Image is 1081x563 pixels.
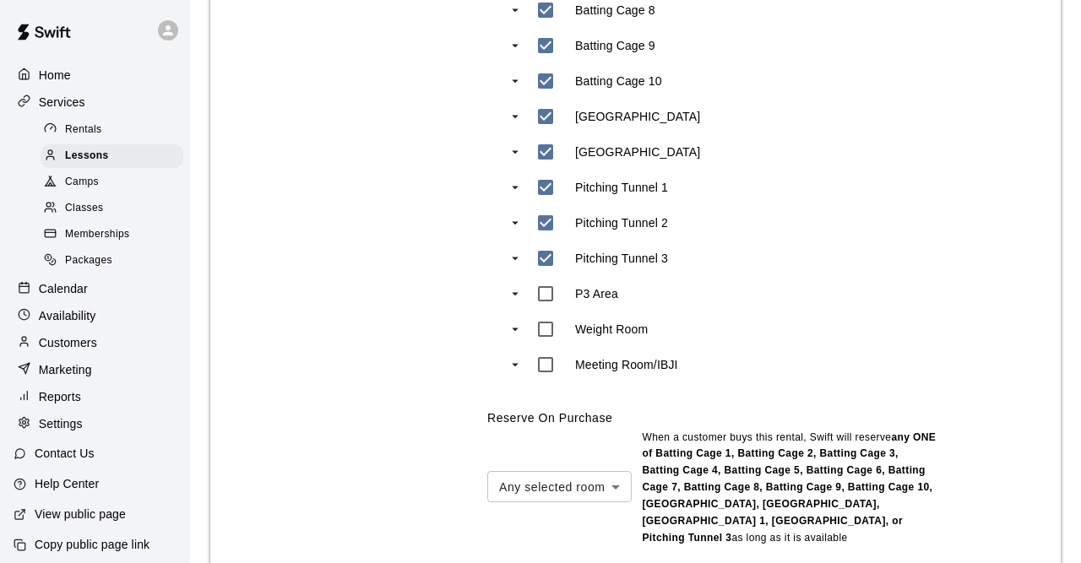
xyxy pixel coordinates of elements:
[65,200,103,217] span: Classes
[65,252,112,269] span: Packages
[14,303,177,328] a: Availability
[575,179,668,196] p: Pitching Tunnel 1
[487,411,612,425] label: Reserve On Purchase
[14,384,177,409] a: Reports
[575,214,668,231] p: Pitching Tunnel 2
[14,357,177,382] a: Marketing
[41,170,190,196] a: Camps
[41,143,190,169] a: Lessons
[14,411,177,436] a: Settings
[35,536,149,553] p: Copy public page link
[39,361,92,378] p: Marketing
[14,62,177,88] a: Home
[41,249,183,273] div: Packages
[41,144,183,168] div: Lessons
[14,89,177,115] a: Services
[41,248,190,274] a: Packages
[575,37,655,54] p: Batting Cage 9
[39,67,71,84] p: Home
[65,174,99,191] span: Camps
[575,2,655,19] p: Batting Cage 8
[65,148,109,165] span: Lessons
[575,73,662,89] p: Batting Cage 10
[35,475,99,492] p: Help Center
[35,506,126,522] p: View public page
[65,122,102,138] span: Rentals
[41,223,183,246] div: Memberships
[39,94,85,111] p: Services
[39,334,97,351] p: Customers
[35,445,95,462] p: Contact Us
[41,222,190,248] a: Memberships
[642,430,937,547] p: When a customer buys this rental , Swift will reserve as long as it is available
[575,143,700,160] p: [GEOGRAPHIC_DATA]
[41,197,183,220] div: Classes
[41,171,183,194] div: Camps
[487,471,632,502] div: Any selected room
[575,321,648,338] p: Weight Room
[575,250,668,267] p: Pitching Tunnel 3
[39,307,96,324] p: Availability
[41,196,190,222] a: Classes
[575,285,618,302] p: P3 Area
[41,116,190,143] a: Rentals
[39,388,81,405] p: Reports
[41,118,183,142] div: Rentals
[65,226,129,243] span: Memberships
[575,356,678,373] p: Meeting Room/IBJI
[39,280,88,297] p: Calendar
[642,431,936,544] b: any ONE of Batting Cage 1, Batting Cage 2, Batting Cage 3, Batting Cage 4, Batting Cage 5, Battin...
[14,330,177,355] a: Customers
[39,415,83,432] p: Settings
[14,276,177,301] a: Calendar
[575,108,700,125] p: [GEOGRAPHIC_DATA]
